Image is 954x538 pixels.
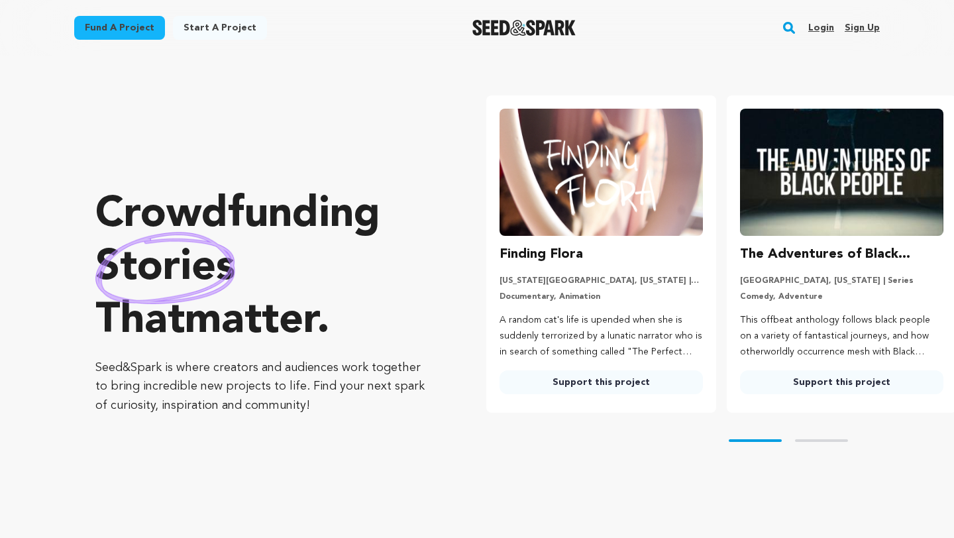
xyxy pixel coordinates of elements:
img: Seed&Spark Logo Dark Mode [472,20,576,36]
img: hand sketched image [95,232,235,304]
img: The Adventures of Black People image [740,109,943,236]
p: A random cat's life is upended when she is suddenly terrorized by a lunatic narrator who is in se... [500,313,703,360]
a: Start a project [173,16,267,40]
a: Sign up [845,17,880,38]
a: Seed&Spark Homepage [472,20,576,36]
p: Documentary, Animation [500,292,703,302]
a: Fund a project [74,16,165,40]
a: Support this project [740,370,943,394]
a: Support this project [500,370,703,394]
p: Crowdfunding that . [95,189,433,348]
span: matter [185,300,317,343]
p: Seed&Spark is where creators and audiences work together to bring incredible new projects to life... [95,358,433,415]
p: [GEOGRAPHIC_DATA], [US_STATE] | Series [740,276,943,286]
h3: The Adventures of Black People [740,244,943,265]
h3: Finding Flora [500,244,583,265]
p: Comedy, Adventure [740,292,943,302]
p: This offbeat anthology follows black people on a variety of fantastical journeys, and how otherwo... [740,313,943,360]
img: Finding Flora image [500,109,703,236]
a: Login [808,17,834,38]
p: [US_STATE][GEOGRAPHIC_DATA], [US_STATE] | Film Short [500,276,703,286]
